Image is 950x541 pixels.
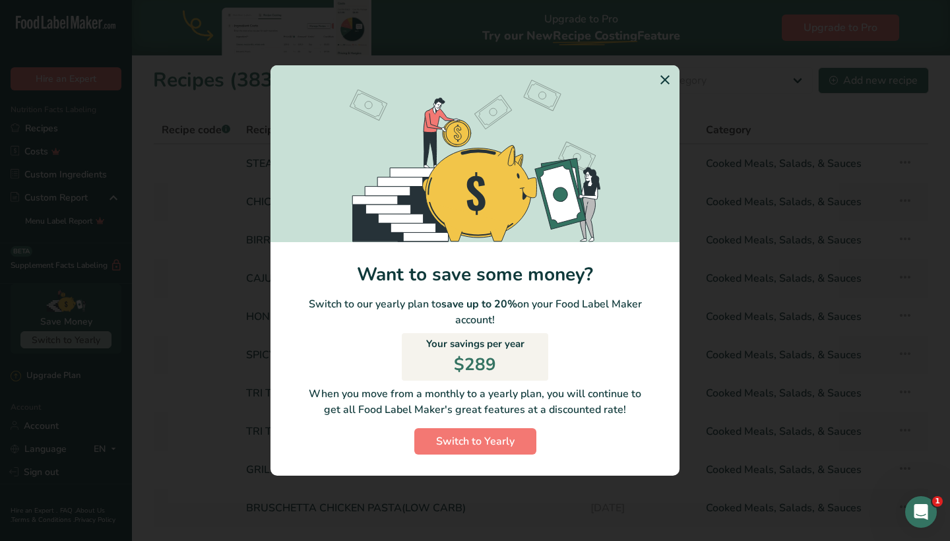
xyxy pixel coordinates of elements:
h1: Want to save some money? [270,263,680,286]
iframe: Intercom live chat [905,496,937,528]
button: Switch to Yearly [414,428,536,455]
p: Your savings per year [426,336,524,352]
p: $289 [454,352,496,377]
span: 1 [932,496,943,507]
span: Switch to Yearly [436,433,515,449]
p: When you move from a monthly to a yearly plan, you will continue to get all Food Label Maker's gr... [281,386,669,418]
b: save up to 20% [441,297,517,311]
p: Switch to our yearly plan to on your Food Label Maker account! [270,296,680,328]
